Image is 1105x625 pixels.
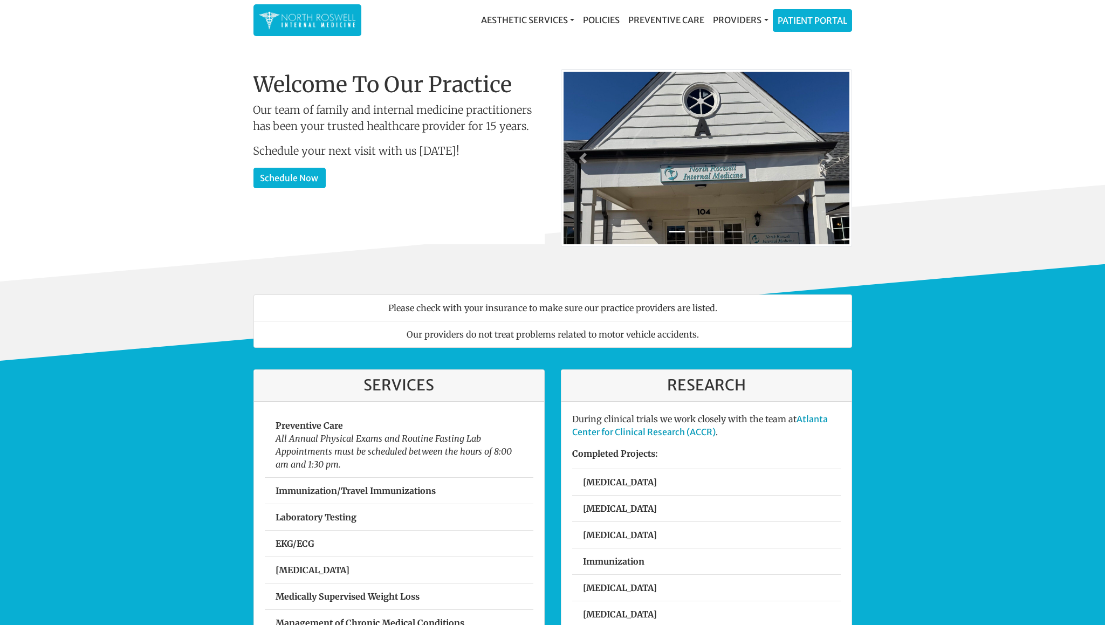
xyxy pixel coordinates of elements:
strong: [MEDICAL_DATA] [276,565,349,575]
em: All Annual Physical Exams and Routine Fasting Lab Appointments must be scheduled between the hour... [276,433,512,470]
img: North Roswell Internal Medicine [259,10,356,31]
strong: Immunization/Travel Immunizations [276,485,436,496]
li: Our providers do not treat problems related to motor vehicle accidents. [253,321,852,348]
a: Schedule Now [253,168,326,188]
strong: Immunization [583,556,644,567]
strong: [MEDICAL_DATA] [583,530,657,540]
strong: [MEDICAL_DATA] [583,477,657,487]
a: Providers [709,9,772,31]
p: During clinical trials we work closely with the team at . [572,413,841,438]
h1: Welcome To Our Practice [253,72,545,98]
strong: [MEDICAL_DATA] [583,609,657,620]
a: Atlanta Center for Clinical Research (ACCR) [572,414,828,437]
strong: EKG/ECG [276,538,314,549]
a: Preventive Care [624,9,709,31]
strong: Medically Supervised Weight Loss [276,591,420,602]
a: Aesthetic Services [477,9,579,31]
h3: Services [265,376,533,395]
strong: Preventive Care [276,420,343,431]
strong: [MEDICAL_DATA] [583,503,657,514]
p: Schedule your next visit with us [DATE]! [253,143,545,159]
strong: Completed Projects: [572,448,658,459]
h3: Research [572,376,841,395]
li: Please check with your insurance to make sure our practice providers are listed. [253,294,852,321]
p: Our team of family and internal medicine practitioners has been your trusted healthcare provider ... [253,102,545,134]
a: Patient Portal [773,10,852,31]
strong: [MEDICAL_DATA] [583,582,657,593]
strong: Laboratory Testing [276,512,356,523]
a: Policies [579,9,624,31]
